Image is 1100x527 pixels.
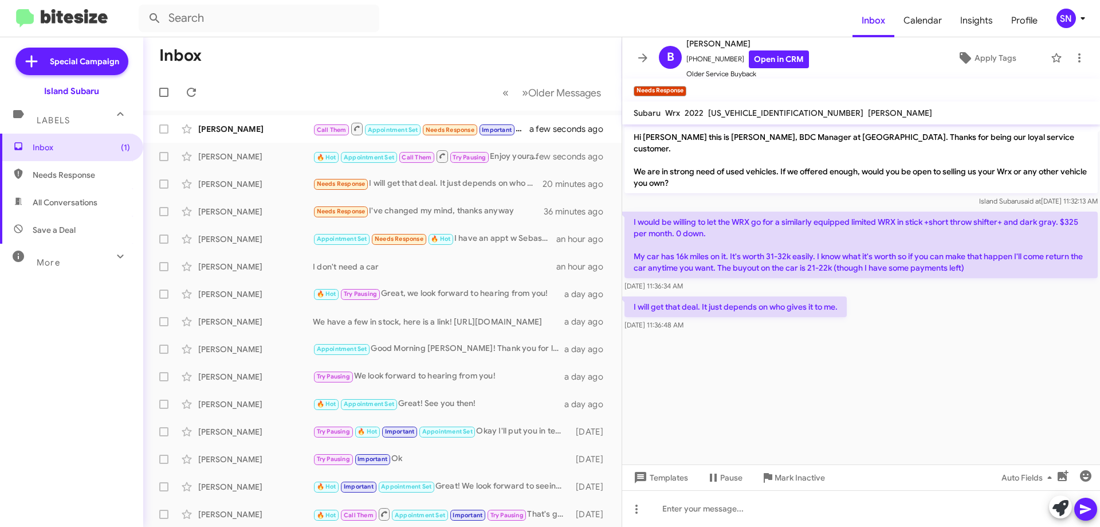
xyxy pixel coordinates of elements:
span: Appointment Set [344,154,394,161]
div: Enjoy your vacation [PERSON_NAME]! We can be back in touch at a more convenient time. [313,149,544,163]
div: [PERSON_NAME] [198,151,313,162]
div: an hour ago [556,261,612,272]
div: [DATE] [570,509,612,520]
span: Needs Response [375,235,423,243]
div: [DATE] [570,454,612,465]
div: I've changed my mind, thanks anyway [313,205,544,218]
div: [PERSON_NAME] [198,454,313,465]
div: [DATE] [570,426,612,438]
span: [DATE] 11:36:48 AM [624,321,683,329]
span: Appointment Set [368,126,418,134]
a: Open in CRM [749,50,809,68]
div: Will do ... Thanks [313,122,544,136]
span: (1) [121,142,130,153]
span: More [37,257,60,268]
button: Apply Tags [928,48,1045,68]
div: 20 minutes ago [544,178,612,190]
span: Older Messages [528,87,601,99]
div: [PERSON_NAME] [198,261,313,272]
span: [DATE] 11:36:34 AM [624,282,683,290]
span: All Conversations [33,197,97,208]
span: Appointment Set [317,235,367,243]
small: Needs Response [634,86,686,96]
div: a day ago [564,316,612,327]
span: Save a Deal [33,224,76,236]
a: Profile [1002,4,1047,37]
span: [PERSON_NAME] [868,108,932,118]
div: a day ago [564,371,612,382]
span: Appointment Set [395,512,445,519]
span: Templates [631,467,688,488]
span: said at [1021,197,1041,205]
div: We have a few in stock, here is a link! [URL][DOMAIN_NAME] [313,316,564,327]
button: Next [515,81,608,104]
span: Call Them [344,512,374,519]
span: Needs Response [317,180,366,188]
div: [DATE] [570,481,612,493]
span: Try Pausing [490,512,524,519]
span: Needs Response [317,208,366,215]
span: Try Pausing [317,428,350,435]
span: Wrx [665,108,680,118]
span: Pause [720,467,742,488]
div: Ok [313,452,570,466]
div: SN [1056,9,1076,28]
button: Templates [622,467,697,488]
span: Try Pausing [317,455,350,463]
div: [PERSON_NAME] [198,123,313,135]
button: Pause [697,467,752,488]
p: Hi [PERSON_NAME] this is [PERSON_NAME], BDC Manager at [GEOGRAPHIC_DATA]. Thanks for being our lo... [624,127,1098,193]
a: Calendar [894,4,951,37]
div: [PERSON_NAME] [198,233,313,245]
span: Needs Response [33,169,130,181]
a: Insights [951,4,1002,37]
div: a day ago [564,343,612,355]
div: Good Morning [PERSON_NAME]! Thank you for letting me know. We are here for you whenever you're re... [313,342,564,356]
span: Call Them [317,126,347,134]
span: Mark Inactive [775,467,825,488]
span: Inbox [852,4,894,37]
div: [PERSON_NAME] [198,426,313,438]
span: Needs Response [426,126,474,134]
div: I have an appt w Sebastian [DATE]. Thank you. [313,232,556,245]
div: 36 minutes ago [544,206,612,217]
div: [PERSON_NAME] [198,206,313,217]
span: [PHONE_NUMBER] [686,50,809,68]
span: Older Service Buyback [686,68,809,80]
span: Appointment Set [422,428,473,435]
span: Appointment Set [344,400,394,408]
span: 🔥 Hot [357,428,377,435]
button: SN [1047,9,1087,28]
span: « [502,85,509,100]
span: Important [482,126,512,134]
span: Important [344,483,374,490]
span: Important [357,455,387,463]
div: We look forward to hearing from you! [313,370,564,383]
p: I would be willing to let the WRX go for a similarly equipped limited WRX in stick +short throw s... [624,212,1098,278]
div: a day ago [564,288,612,300]
button: Mark Inactive [752,467,834,488]
span: » [522,85,528,100]
div: [PERSON_NAME] [198,316,313,327]
div: [PERSON_NAME] [198,343,313,355]
span: Inbox [33,142,130,153]
span: 2022 [685,108,704,118]
a: Special Campaign [15,48,128,75]
span: 🔥 Hot [317,400,336,408]
span: 🔥 Hot [317,512,336,519]
span: Labels [37,115,70,126]
div: I don't need a car [313,261,556,272]
div: [PERSON_NAME] [198,481,313,493]
span: Auto Fields [1001,467,1056,488]
button: Previous [496,81,516,104]
span: Try Pausing [344,290,377,298]
div: [PERSON_NAME] [198,399,313,410]
span: Subaru [634,108,661,118]
div: [PERSON_NAME] [198,288,313,300]
nav: Page navigation example [496,81,608,104]
span: Apply Tags [975,48,1016,68]
span: Call Them [402,154,431,161]
div: a day ago [564,399,612,410]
